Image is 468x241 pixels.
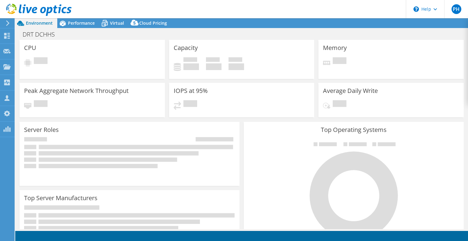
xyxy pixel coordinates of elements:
span: Pending [34,100,48,108]
span: PH [452,4,461,14]
h3: Capacity [174,44,198,51]
span: Total [229,57,242,63]
h3: IOPS at 95% [174,87,208,94]
h3: CPU [24,44,36,51]
span: Pending [333,57,346,66]
h3: Server Roles [24,126,59,133]
span: Used [183,57,197,63]
span: Pending [34,57,48,66]
h4: 0 GiB [206,63,222,70]
span: Pending [333,100,346,108]
span: Free [206,57,220,63]
span: Environment [26,20,53,26]
span: Virtual [110,20,124,26]
h3: Top Operating Systems [248,126,459,133]
h3: Average Daily Write [323,87,378,94]
svg: \n [413,6,419,12]
h4: 0 GiB [183,63,199,70]
span: Pending [183,100,197,108]
h3: Peak Aggregate Network Throughput [24,87,129,94]
span: Cloud Pricing [139,20,167,26]
h3: Top Server Manufacturers [24,195,97,201]
h1: DRT DCHHS [20,31,64,38]
h3: Memory [323,44,347,51]
span: Performance [68,20,95,26]
h4: 0 GiB [229,63,244,70]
